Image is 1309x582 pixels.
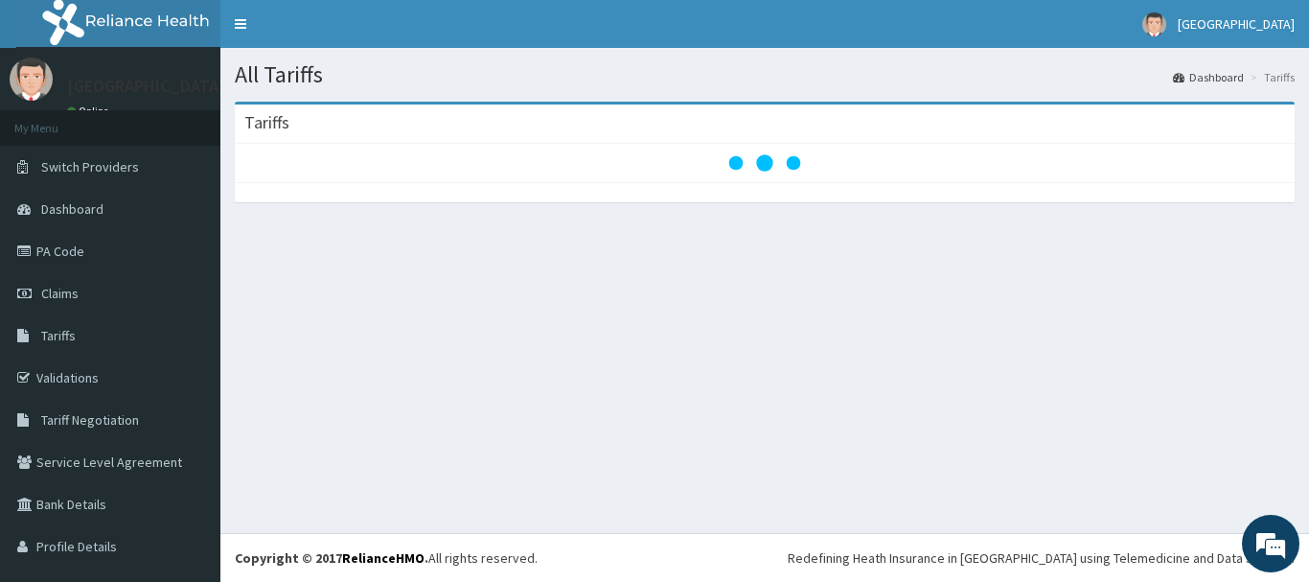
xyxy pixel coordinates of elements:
a: Dashboard [1173,69,1244,85]
img: User Image [1142,12,1166,36]
span: Tariffs [41,327,76,344]
strong: Copyright © 2017 . [235,549,428,567]
a: Online [67,105,113,118]
div: Redefining Heath Insurance in [GEOGRAPHIC_DATA] using Telemedicine and Data Science! [788,548,1295,568]
span: Dashboard [41,200,103,218]
span: Switch Providers [41,158,139,175]
img: User Image [10,58,53,101]
li: Tariffs [1246,69,1295,85]
span: Claims [41,285,79,302]
p: [GEOGRAPHIC_DATA] [67,78,225,95]
h1: All Tariffs [235,62,1295,87]
span: [GEOGRAPHIC_DATA] [1178,15,1295,33]
a: RelianceHMO [342,549,425,567]
span: Tariff Negotiation [41,411,139,429]
svg: audio-loading [726,125,803,201]
footer: All rights reserved. [220,533,1309,582]
h3: Tariffs [244,114,289,131]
